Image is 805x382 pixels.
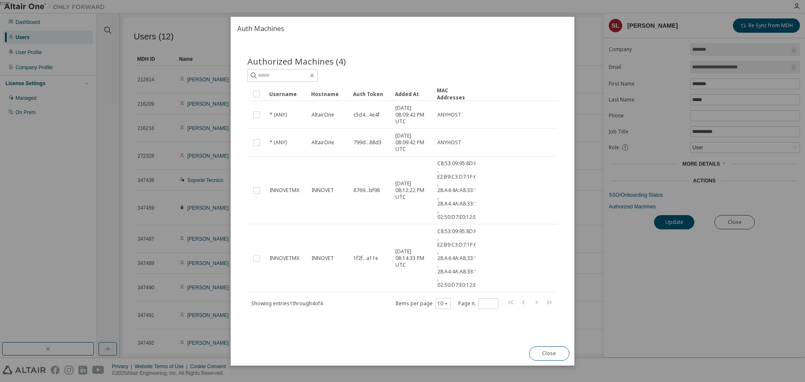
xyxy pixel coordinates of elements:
[312,187,334,194] span: INNOVET
[395,298,451,309] span: Items per page
[353,112,379,118] span: c5d4...4e4f
[395,180,430,200] span: [DATE] 08:12:22 PM UTC
[353,187,380,194] span: 8769...bf98
[395,133,430,153] span: [DATE] 08:09:42 PM UTC
[437,228,480,288] span: C8:53:09:95:8D:F2 , E2:B9:C3:D7:1F:6C , 28:A4:4A:A8:33:1A , 28:A4:4A:A8:33:1E , 02:50:D7:E0:12:E7
[269,87,304,101] div: Username
[395,105,430,125] span: [DATE] 08:09:42 PM UTC
[437,112,461,118] span: ANYHOST
[312,255,334,262] span: INNOVET
[458,298,499,309] span: Page n.
[270,139,287,146] span: * (ANY)
[312,139,334,146] span: AltairOne
[270,187,299,194] span: INNOVETMX
[251,299,323,307] span: Showing entries 1 through 4 of 4
[353,255,378,262] span: 1f2f...a11e
[353,87,388,101] div: Auth Token
[312,112,334,118] span: AltairOne
[353,139,382,146] span: 799d...88d3
[437,160,480,221] span: C8:53:09:95:8D:F2 , E2:B9:C3:D7:1F:6C , 28:A4:4A:A8:33:1A , 28:A4:4A:A8:33:1E , 02:50:D7:E0:12:E7
[395,87,430,101] div: Added At
[247,55,346,67] span: Authorized Machines (4)
[437,300,449,307] button: 10
[437,87,472,101] div: MAC Addresses
[231,17,574,40] h2: Auth Machines
[270,255,299,262] span: INNOVETMX
[395,248,430,268] span: [DATE] 08:14:33 PM UTC
[529,346,569,361] button: Close
[270,112,287,118] span: * (ANY)
[437,139,461,146] span: ANYHOST
[311,87,346,101] div: Hostname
